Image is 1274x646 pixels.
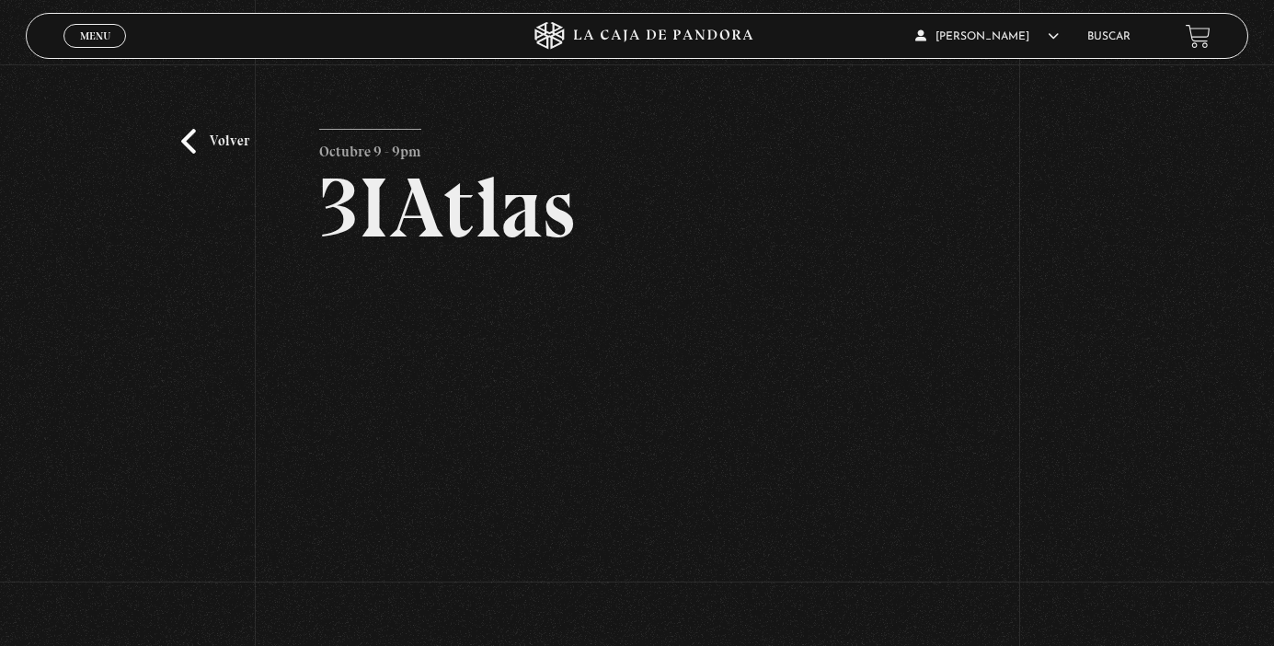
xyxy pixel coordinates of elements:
[319,129,421,166] p: Octubre 9 - 9pm
[319,166,955,250] h2: 3IAtlas
[80,30,110,41] span: Menu
[915,31,1059,42] span: [PERSON_NAME]
[74,46,117,59] span: Cerrar
[319,278,955,636] iframe: Dailymotion video player – 3IATLAS
[181,129,249,154] a: Volver
[1186,24,1211,49] a: View your shopping cart
[1087,31,1131,42] a: Buscar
